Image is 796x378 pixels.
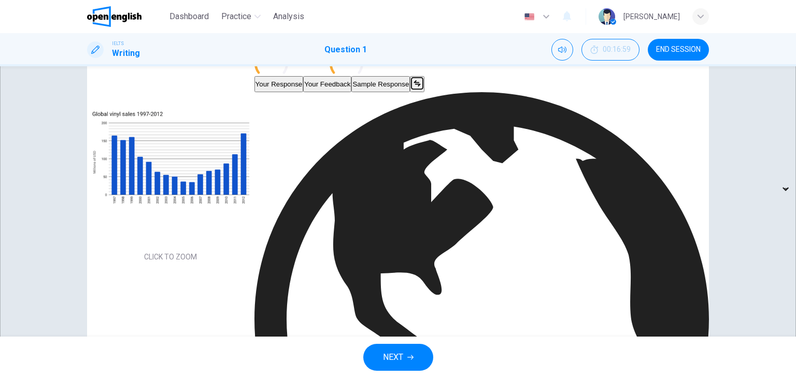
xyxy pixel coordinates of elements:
[165,7,213,26] button: Dashboard
[112,40,124,47] span: IELTS
[351,76,410,92] button: Sample Response
[324,43,367,56] h1: Question 1
[363,344,433,371] button: NEXT
[551,39,573,61] div: Mute
[603,46,631,54] span: 00:16:59
[217,7,265,26] button: Practice
[169,10,209,23] span: Dashboard
[523,13,536,21] img: en
[581,39,639,61] div: Hide
[254,76,709,92] div: basic tabs example
[87,6,165,27] a: OpenEnglish logo
[254,76,304,92] button: Your Response
[221,10,251,23] span: Practice
[269,7,308,26] button: Analysis
[648,39,709,61] button: END SESSION
[266,59,276,67] text: 4/9
[383,350,403,365] span: NEXT
[87,6,141,27] img: OpenEnglish logo
[112,47,140,60] h1: Writing
[623,10,680,23] div: [PERSON_NAME]
[656,46,701,54] span: END SESSION
[599,8,615,25] img: Profile picture
[303,76,351,92] button: Your Feedback
[273,10,304,23] span: Analysis
[581,39,639,61] button: 00:16:59
[342,59,351,67] text: 4/9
